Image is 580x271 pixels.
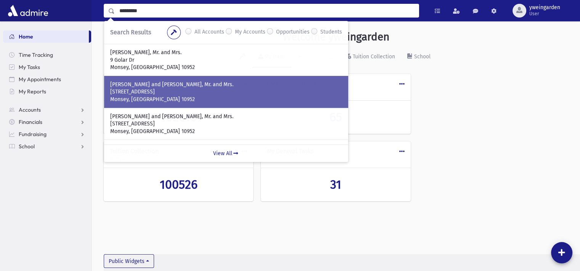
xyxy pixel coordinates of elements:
[19,51,53,58] span: Time Tracking
[110,120,342,128] p: [STREET_ADDRESS]
[413,53,431,60] div: School
[235,28,265,37] label: My Accounts
[3,128,91,140] a: Fundraising
[110,113,342,120] p: [PERSON_NAME] and [PERSON_NAME], Mr. and Mrs.
[160,177,198,192] span: 100526
[194,28,224,37] label: All Accounts
[3,104,91,116] a: Accounts
[19,64,40,71] span: My Tasks
[6,3,50,18] img: AdmirePro
[110,128,342,135] p: Monsey, [GEOGRAPHIC_DATA] 10952
[401,47,437,68] a: School
[320,28,342,37] label: Students
[3,49,91,61] a: Time Tracking
[19,76,61,83] span: My Appointments
[276,28,310,37] label: Opportunities
[19,143,35,150] span: School
[19,33,33,40] span: Home
[115,4,419,18] input: Search
[3,85,91,98] a: My Reports
[3,116,91,128] a: Financials
[110,64,342,71] p: Monsey, [GEOGRAPHIC_DATA] 10952
[110,29,151,36] span: Search Results
[110,56,342,64] p: 9 Golar Dr
[19,88,46,95] span: My Reports
[529,5,560,11] span: yweingarden
[3,73,91,85] a: My Appointments
[330,177,341,192] span: 31
[104,254,154,268] button: Public Widgets
[3,140,91,152] a: School
[3,61,91,73] a: My Tasks
[19,106,41,113] span: Accounts
[19,119,42,125] span: Financials
[267,177,404,192] a: 31
[110,96,342,103] p: Monsey, [GEOGRAPHIC_DATA] 10952
[110,177,247,192] a: 100526
[110,88,342,96] p: [STREET_ADDRESS]
[110,81,342,88] p: [PERSON_NAME] and [PERSON_NAME], Mr. and Mrs.
[338,47,401,68] a: Tuition Collection
[3,30,89,43] a: Home
[110,49,342,56] p: [PERSON_NAME], Mr. and Mrs.
[104,144,348,162] a: View All
[19,131,47,138] span: Fundraising
[529,11,560,17] span: User
[351,53,395,60] div: Tuition Collection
